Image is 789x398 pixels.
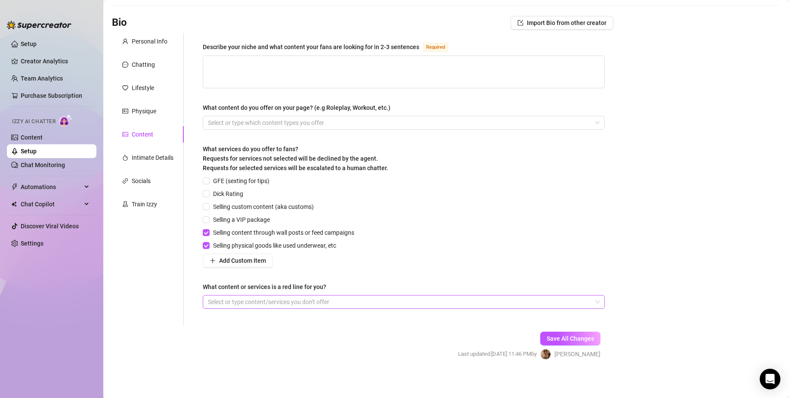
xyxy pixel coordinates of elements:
span: Last updated: [DATE] 11:46 PM by [458,350,537,358]
textarea: Describe your niche and what content your fans are looking for in 2-3 sentences [203,56,604,88]
img: logo-BBDzfeDw.svg [7,21,71,29]
span: message [122,62,128,68]
a: Team Analytics [21,75,63,82]
span: experiment [122,201,128,207]
div: Personal Info [132,37,167,46]
img: AI Chatter [59,114,72,127]
img: Joshua Blood (TWNTYTW) [541,349,551,359]
div: Lifestyle [132,83,154,93]
span: GFE (sexting for tips) [210,176,273,186]
a: Setup [21,148,37,155]
h3: Bio [112,16,127,30]
a: Creator Analytics [21,54,90,68]
span: Dick Rating [210,189,247,199]
label: Describe your niche and what content your fans are looking for in 2-3 sentences [203,42,458,52]
div: Train Izzy [132,199,157,209]
span: Add Custom Item [219,257,266,264]
span: Automations [21,180,82,194]
span: thunderbolt [11,183,18,190]
div: What content do you offer on your page? (e.g Roleplay, Workout, etc.) [203,103,390,112]
a: Chat Monitoring [21,162,65,168]
span: Selling physical goods like used underwear, etc [210,241,340,250]
span: Required [423,43,449,52]
a: Content [21,134,43,141]
span: picture [122,131,128,137]
div: Chatting [132,60,155,69]
button: Import Bio from other creator [511,16,613,30]
span: heart [122,85,128,91]
span: What services do you offer to fans? Requests for services not selected will be declined by the ag... [203,146,388,171]
a: Setup [21,40,37,47]
a: Discover Viral Videos [21,223,79,230]
label: What content do you offer on your page? (e.g Roleplay, Workout, etc.) [203,103,396,112]
span: Izzy AI Chatter [12,118,56,126]
div: Open Intercom Messenger [760,369,780,389]
span: fire [122,155,128,161]
a: Purchase Subscription [21,89,90,103]
span: Selling content through wall posts or feed campaigns [210,228,358,237]
span: link [122,178,128,184]
span: plus [210,258,216,264]
img: Chat Copilot [11,201,17,207]
label: What content or services is a red line for you? [203,282,332,292]
span: Selling custom content (aka customs) [210,202,317,211]
div: Describe your niche and what content your fans are looking for in 2-3 sentences [203,42,419,52]
input: What content do you offer on your page? (e.g Roleplay, Workout, etc.) [208,118,210,128]
span: Import Bio from other creator [527,19,606,26]
div: Content [132,130,153,139]
span: user [122,38,128,44]
a: Settings [21,240,43,247]
div: Physique [132,106,156,116]
div: Intimate Details [132,153,173,162]
span: import [517,20,523,26]
span: Save All Changes [547,335,594,342]
span: Selling a VIP package [210,215,273,224]
span: Chat Copilot [21,197,82,211]
span: [PERSON_NAME] [554,349,600,359]
input: What content or services is a red line for you? [208,297,210,307]
div: Socials [132,176,151,186]
button: Save All Changes [540,332,600,345]
span: idcard [122,108,128,114]
button: Add Custom Item [203,254,273,267]
div: What content or services is a red line for you? [203,282,326,292]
